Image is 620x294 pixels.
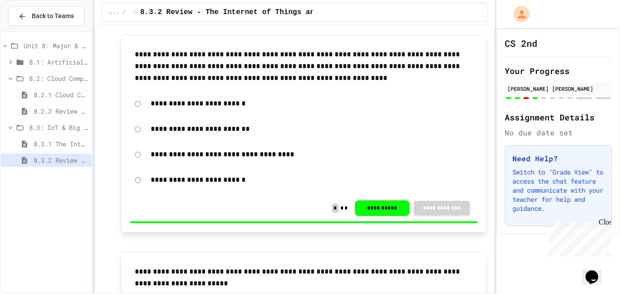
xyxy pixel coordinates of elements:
[133,9,137,16] span: /
[582,258,611,285] iframe: chat widget
[512,168,604,213] p: Switch to "Grade View" to access the chat feature and communicate with your teacher for help and ...
[4,4,63,58] div: Chat with us now!Close
[34,155,88,165] span: 8.3.2 Review - The Internet of Things and Big Data
[109,9,119,16] span: ...
[123,9,126,16] span: /
[505,65,612,77] h2: Your Progress
[507,85,609,93] div: [PERSON_NAME] [PERSON_NAME]
[505,37,537,50] h1: CS 2nd
[24,41,88,50] span: Unit 8: Major & Emerging Technologies
[32,11,74,21] span: Back to Teams
[34,90,88,100] span: 8.2.1 Cloud Computing: Transforming the Digital World
[505,127,612,138] div: No due date set
[29,57,88,67] span: 8.1: Artificial Intelligence Basics
[512,153,604,164] h3: Need Help?
[504,4,532,25] div: My Account
[34,106,88,116] span: 8.2.2 Review - Cloud Computing
[545,218,611,257] iframe: chat widget
[505,111,612,124] h2: Assignment Details
[140,7,358,18] span: 8.3.2 Review - The Internet of Things and Big Data
[34,139,88,149] span: 8.3.1 The Internet of Things and Big Data: Our Connected Digital World
[29,123,88,132] span: 8.3: IoT & Big Data
[29,74,88,83] span: 8.2: Cloud Computing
